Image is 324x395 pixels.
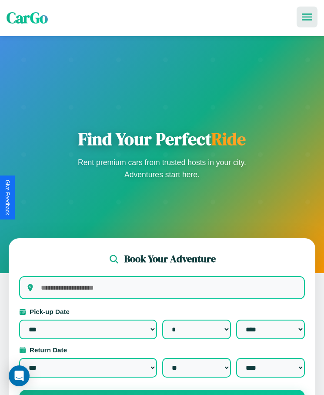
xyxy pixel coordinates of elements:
span: Ride [211,127,246,151]
h2: Book Your Adventure [124,252,216,266]
h1: Find Your Perfect [75,128,249,149]
p: Rent premium cars from trusted hosts in your city. Adventures start here. [75,156,249,181]
div: Open Intercom Messenger [9,365,30,386]
span: CarGo [7,7,48,28]
label: Return Date [19,346,305,354]
label: Pick-up Date [19,308,305,315]
div: Give Feedback [4,180,10,215]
